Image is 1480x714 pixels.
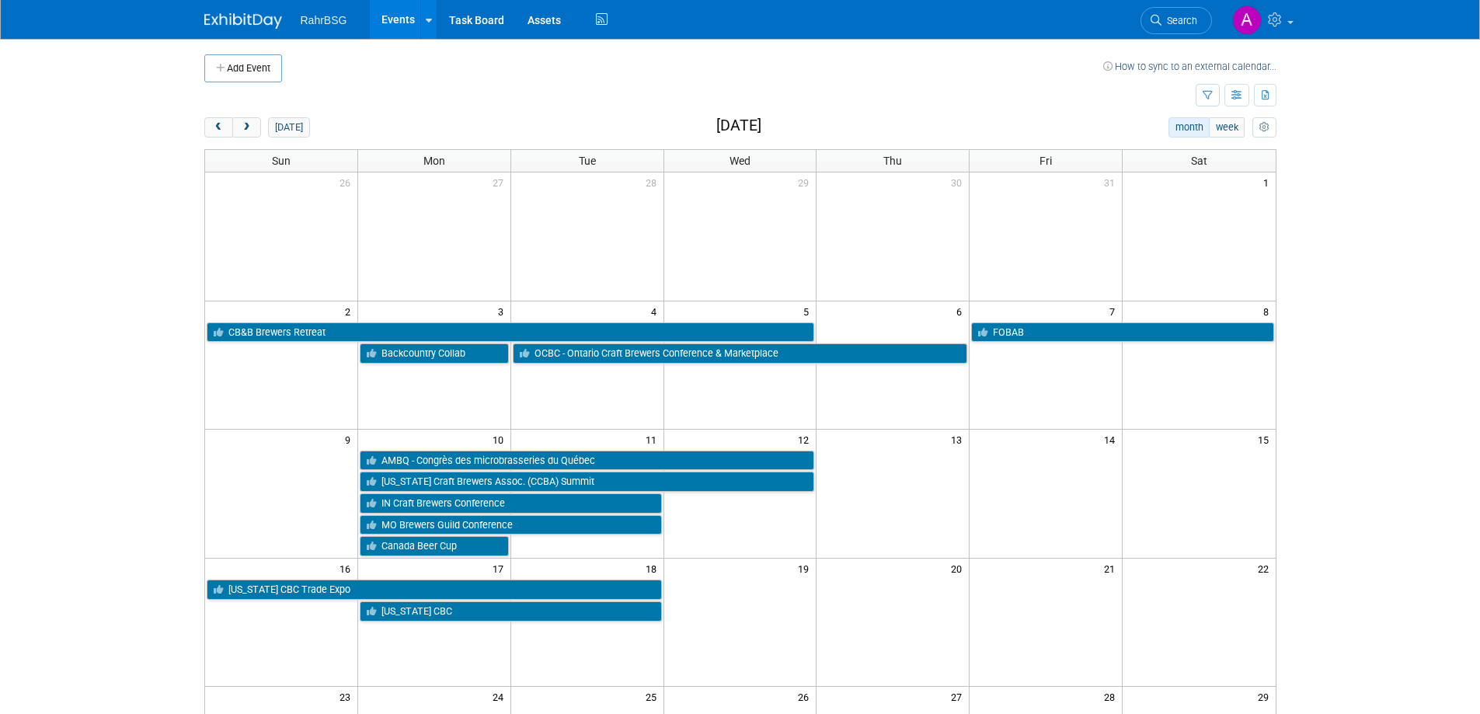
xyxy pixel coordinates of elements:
[1191,155,1207,167] span: Sat
[644,430,663,449] span: 11
[301,14,347,26] span: RahrBSG
[423,155,445,167] span: Mon
[1102,687,1122,706] span: 28
[1256,559,1276,578] span: 22
[360,515,662,535] a: MO Brewers Guild Conference
[579,155,596,167] span: Tue
[730,155,750,167] span: Wed
[955,301,969,321] span: 6
[491,172,510,192] span: 27
[1108,301,1122,321] span: 7
[1102,559,1122,578] span: 21
[949,172,969,192] span: 30
[802,301,816,321] span: 5
[360,493,662,514] a: IN Craft Brewers Conference
[268,117,309,138] button: [DATE]
[1259,123,1269,133] i: Personalize Calendar
[1256,430,1276,449] span: 15
[644,172,663,192] span: 28
[204,13,282,29] img: ExhibitDay
[1252,117,1276,138] button: myCustomButton
[883,155,902,167] span: Thu
[971,322,1273,343] a: FOBAB
[343,430,357,449] span: 9
[232,117,261,138] button: next
[716,117,761,134] h2: [DATE]
[796,687,816,706] span: 26
[1102,430,1122,449] span: 14
[360,472,815,492] a: [US_STATE] Craft Brewers Assoc. (CCBA) Summit
[644,687,663,706] span: 25
[338,559,357,578] span: 16
[272,155,291,167] span: Sun
[491,430,510,449] span: 10
[949,687,969,706] span: 27
[1102,172,1122,192] span: 31
[207,580,662,600] a: [US_STATE] CBC Trade Expo
[1256,687,1276,706] span: 29
[360,343,509,364] a: Backcountry Collab
[207,322,815,343] a: CB&B Brewers Retreat
[360,536,509,556] a: Canada Beer Cup
[338,172,357,192] span: 26
[338,687,357,706] span: 23
[1232,5,1262,35] img: Anna-Lisa Brewer
[343,301,357,321] span: 2
[513,343,968,364] a: OCBC - Ontario Craft Brewers Conference & Marketplace
[496,301,510,321] span: 3
[360,601,662,622] a: [US_STATE] CBC
[1103,61,1276,72] a: How to sync to an external calendar...
[649,301,663,321] span: 4
[796,559,816,578] span: 19
[491,559,510,578] span: 17
[796,172,816,192] span: 29
[1209,117,1245,138] button: week
[644,559,663,578] span: 18
[1262,172,1276,192] span: 1
[949,430,969,449] span: 13
[1140,7,1212,34] a: Search
[1161,15,1197,26] span: Search
[1262,301,1276,321] span: 8
[491,687,510,706] span: 24
[204,117,233,138] button: prev
[796,430,816,449] span: 12
[1039,155,1052,167] span: Fri
[360,451,815,471] a: AMBQ - Congrès des microbrasseries du Québec
[1168,117,1210,138] button: month
[949,559,969,578] span: 20
[204,54,282,82] button: Add Event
